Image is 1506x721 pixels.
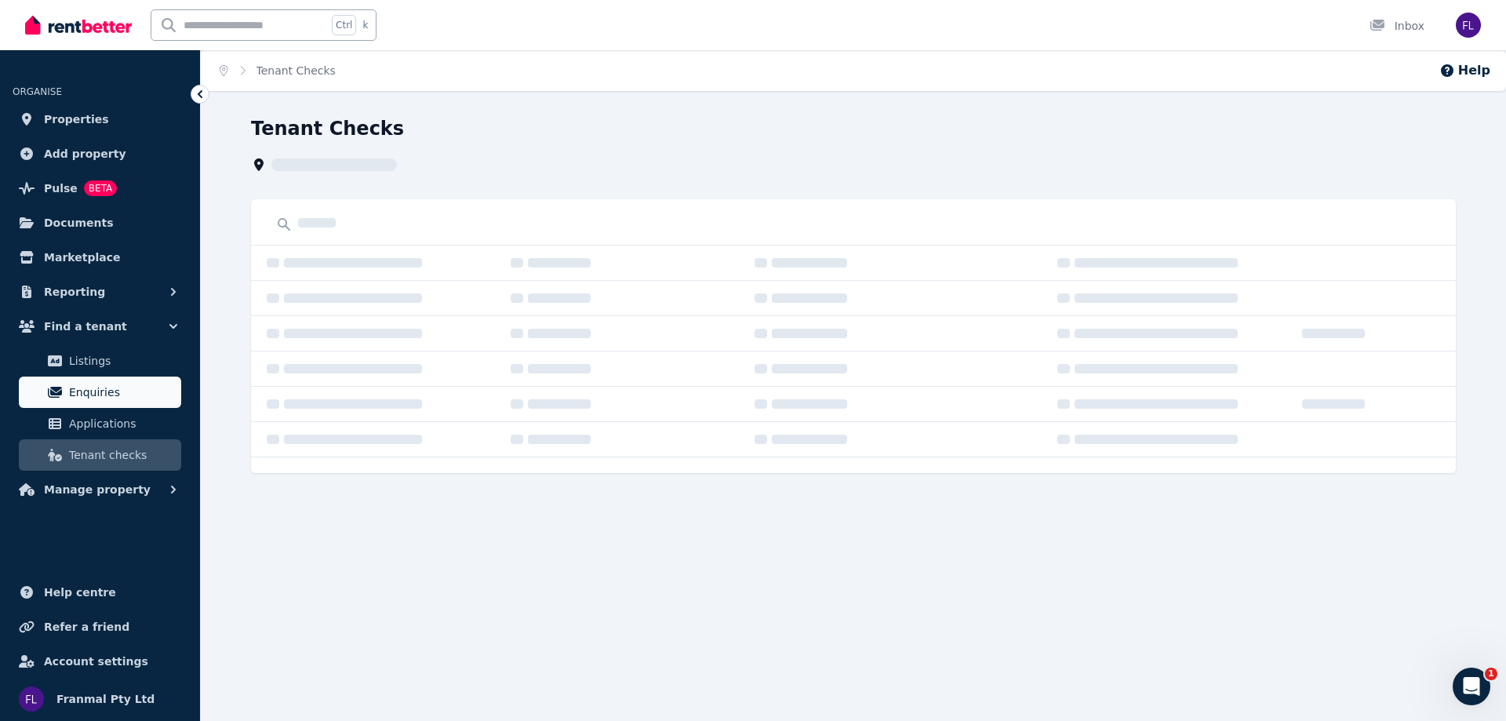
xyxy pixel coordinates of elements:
a: Properties [13,104,187,135]
a: Enquiries [19,377,181,408]
span: 1 [1485,668,1497,680]
img: Franmal Pty Ltd [1456,13,1481,38]
span: Enquiries [69,383,175,402]
a: Account settings [13,646,187,677]
span: Add property [44,144,126,163]
span: Refer a friend [44,617,129,636]
span: Applications [69,414,175,433]
span: Account settings [44,652,148,671]
a: Applications [19,408,181,439]
img: Franmal Pty Ltd [19,686,44,712]
span: Find a tenant [44,317,127,336]
img: RentBetter [25,13,132,37]
span: Properties [44,110,109,129]
span: Help centre [44,583,116,602]
button: Find a tenant [13,311,187,342]
span: Ctrl [332,15,356,35]
span: Tenant checks [69,446,175,464]
button: Manage property [13,474,187,505]
span: Manage property [44,480,151,499]
a: Add property [13,138,187,169]
span: Pulse [44,179,78,198]
span: Tenant Checks [256,63,336,78]
a: Marketplace [13,242,187,273]
h1: Tenant Checks [251,116,404,141]
a: Refer a friend [13,611,187,643]
div: Inbox [1370,18,1424,34]
span: ORGANISE [13,86,62,97]
span: Listings [69,351,175,370]
button: Reporting [13,276,187,308]
a: Documents [13,207,187,239]
nav: Breadcrumb [201,50,355,91]
a: Listings [19,345,181,377]
span: Documents [44,213,114,232]
span: Franmal Pty Ltd [56,690,155,708]
span: Reporting [44,282,105,301]
a: Tenant checks [19,439,181,471]
iframe: Intercom live chat [1453,668,1490,705]
a: PulseBETA [13,173,187,204]
span: Marketplace [44,248,120,267]
span: k [362,19,368,31]
span: BETA [84,180,117,196]
button: Help [1439,61,1490,80]
a: Help centre [13,577,187,608]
